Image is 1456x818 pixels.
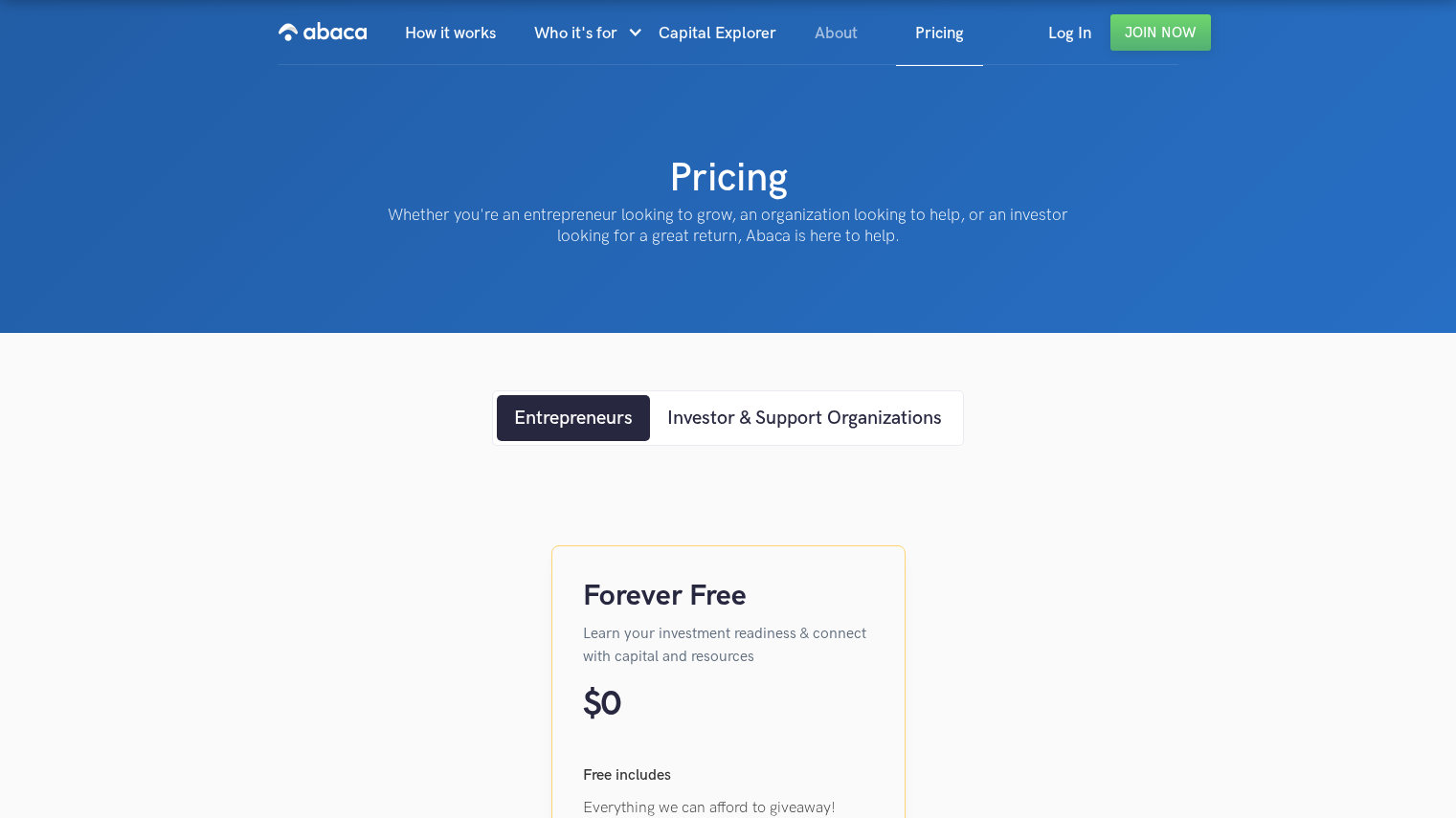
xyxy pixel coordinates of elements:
p: Learn your investment readiness & connect with capital and resources [583,623,874,669]
div: Investor & Support Organizations [667,404,942,432]
a: Pricing [896,1,983,66]
a: How it works [386,1,515,66]
p: 0 [601,684,620,726]
div: Who it's for [534,1,617,66]
div: Who it's for [534,1,639,66]
a: Join Now [1110,14,1211,51]
strong: Free includes [583,766,671,785]
h4: Forever Free [583,577,874,615]
a: About [795,1,877,66]
div: Entrepreneurs [514,404,633,432]
a: home [279,1,367,64]
img: Abaca logo [279,16,367,47]
a: Capital Explorer [639,1,795,66]
h1: Pricing [669,153,788,205]
p: Whether you're an entrepreneur looking to grow, an organization looking to help, or an investor l... [374,205,1083,247]
p: $ [583,684,601,726]
a: Log In [1029,1,1110,66]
